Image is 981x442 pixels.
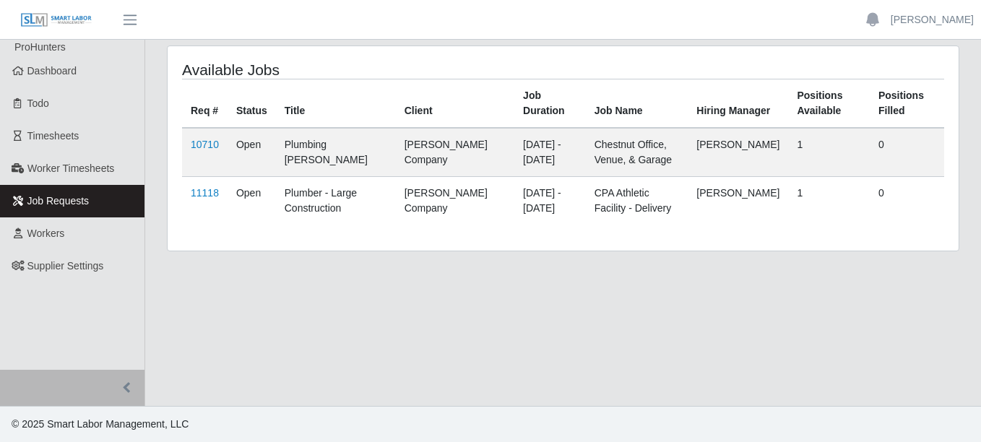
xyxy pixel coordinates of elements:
th: Job Duration [514,79,586,129]
span: Job Requests [27,195,90,207]
td: [DATE] - [DATE] [514,177,586,225]
td: 1 [788,177,869,225]
span: Supplier Settings [27,260,104,272]
th: Title [276,79,396,129]
td: Open [228,128,276,177]
td: CPA Athletic Facility - Delivery [586,177,688,225]
td: Open [228,177,276,225]
span: Dashboard [27,65,77,77]
td: [DATE] - [DATE] [514,128,586,177]
span: Timesheets [27,130,79,142]
th: Positions Filled [870,79,944,129]
span: ProHunters [14,41,66,53]
td: [PERSON_NAME] [688,177,788,225]
td: Chestnut Office, Venue, & Garage [586,128,688,177]
span: Worker Timesheets [27,162,114,174]
span: Workers [27,227,65,239]
span: © 2025 Smart Labor Management, LLC [12,418,189,430]
th: Positions Available [788,79,869,129]
a: 10710 [191,139,219,150]
span: Todo [27,97,49,109]
td: [PERSON_NAME] [688,128,788,177]
a: 11118 [191,187,219,199]
th: Client [396,79,514,129]
td: 1 [788,128,869,177]
td: 0 [870,128,944,177]
td: 0 [870,177,944,225]
th: Job Name [586,79,688,129]
a: [PERSON_NAME] [891,12,974,27]
td: [PERSON_NAME] Company [396,177,514,225]
img: SLM Logo [20,12,92,28]
td: [PERSON_NAME] Company [396,128,514,177]
th: Hiring Manager [688,79,788,129]
td: Plumber - Large Construction [276,177,396,225]
th: Req # [182,79,228,129]
h4: Available Jobs [182,61,487,79]
th: Status [228,79,276,129]
td: Plumbing [PERSON_NAME] [276,128,396,177]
